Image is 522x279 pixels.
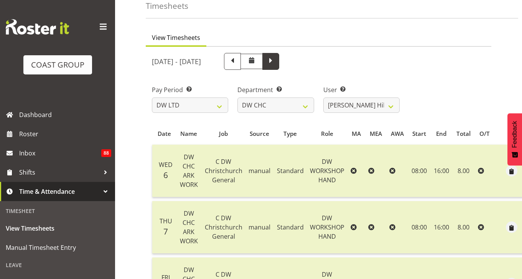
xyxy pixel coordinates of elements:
[452,201,475,254] td: 8.00
[205,157,242,184] span: C DW Christchurch General
[152,33,200,42] span: View Timesheets
[2,238,113,257] a: Manual Timesheet Entry
[2,257,113,273] div: Leave
[431,201,452,254] td: 16:00
[205,214,242,241] span: C DW Christchurch General
[431,145,452,197] td: 16:00
[19,147,101,159] span: Inbox
[160,217,172,225] span: Thu
[323,85,400,94] label: User
[152,85,228,94] label: Pay Period
[408,145,431,197] td: 08:00
[180,129,197,138] span: Name
[249,167,270,175] span: manual
[511,121,518,148] span: Feedback
[180,153,198,189] span: DW CHC ARK WORK
[237,85,314,94] label: Department
[19,167,100,178] span: Shifts
[310,157,344,184] span: DW WORKSHOP HAND
[2,219,113,238] a: View Timesheets
[180,209,198,245] span: DW CHC ARK WORK
[479,129,490,138] span: O/T
[507,113,522,165] button: Feedback - Show survey
[163,226,168,237] span: 7
[2,203,113,219] div: Timesheet
[408,201,431,254] td: 08:00
[274,145,307,197] td: Standard
[219,129,228,138] span: Job
[370,129,382,138] span: MEA
[19,128,111,140] span: Roster
[159,160,173,169] span: Wed
[456,129,471,138] span: Total
[352,129,361,138] span: MA
[6,19,69,35] img: Rosterit website logo
[274,201,307,254] td: Standard
[391,129,404,138] span: AWA
[158,129,171,138] span: Date
[283,129,297,138] span: Type
[163,170,168,180] span: 6
[321,129,333,138] span: Role
[101,149,111,157] span: 88
[250,129,269,138] span: Source
[436,129,446,138] span: End
[146,2,188,10] h4: Timesheets
[249,223,270,231] span: manual
[452,145,475,197] td: 8.00
[412,129,426,138] span: Start
[310,214,344,241] span: DW WORKSHOP HAND
[31,59,84,71] div: COAST GROUP
[19,186,100,197] span: Time & Attendance
[19,109,111,121] span: Dashboard
[152,57,201,66] h5: [DATE] - [DATE]
[6,242,109,253] span: Manual Timesheet Entry
[6,223,109,234] span: View Timesheets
